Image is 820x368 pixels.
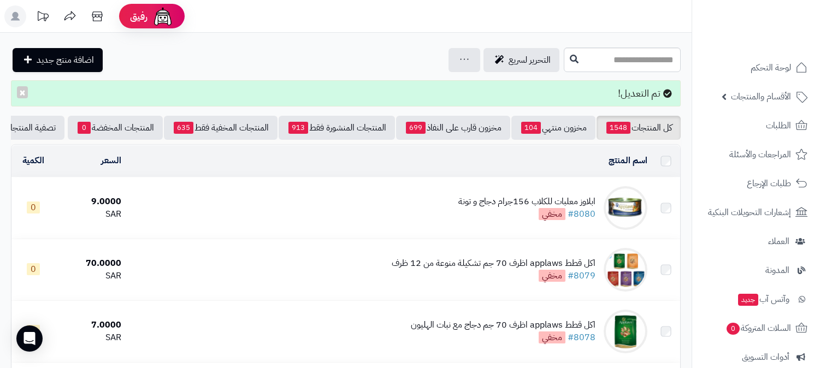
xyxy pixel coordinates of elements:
a: طلبات الإرجاع [699,170,813,197]
span: 0 [27,201,40,213]
span: طلبات الإرجاع [747,176,791,191]
div: تم التعديل! [11,80,681,106]
a: العملاء [699,228,813,254]
span: المراجعات والأسئلة [729,147,791,162]
span: أدوات التسويق [742,349,789,365]
a: السعر [101,154,121,167]
span: 635 [174,122,193,134]
span: 104 [521,122,541,134]
span: إشعارات التحويلات البنكية [708,205,791,220]
a: إشعارات التحويلات البنكية [699,199,813,225]
div: 70.0000 [60,257,121,270]
a: تحديثات المنصة [29,5,56,30]
span: مخفي [539,270,565,282]
div: SAR [60,270,121,282]
a: الطلبات [699,112,813,139]
a: الكمية [22,154,44,167]
a: المنتجات المنشورة فقط913 [279,116,395,140]
img: اكل قطط applaws اظرف 70 جم تشكيلة منوعة من 12 ظرف [604,248,647,292]
a: اسم المنتج [609,154,647,167]
span: مخفي [539,208,565,220]
div: 9.0000 [60,195,121,208]
span: السلات المتروكة [725,320,791,336]
a: لوحة التحكم [699,55,813,81]
div: Open Intercom Messenger [16,325,43,352]
a: مخزون قارب على النفاذ699 [396,116,510,140]
a: اضافة منتج جديد [13,48,103,72]
span: وآتس آب [737,292,789,307]
span: العملاء [768,234,789,249]
a: #8080 [568,207,595,221]
a: #8078 [568,331,595,344]
img: ai-face.png [152,5,174,27]
span: 0 [78,122,91,134]
a: التحرير لسريع [483,48,559,72]
a: المنتجات المخفضة0 [68,116,163,140]
a: كل المنتجات1548 [597,116,681,140]
span: الطلبات [766,118,791,133]
a: المدونة [699,257,813,283]
a: المراجعات والأسئلة [699,141,813,168]
span: رفيق [130,10,148,23]
span: 0 [727,323,740,335]
a: المنتجات المخفية فقط635 [164,116,278,140]
a: السلات المتروكة0 [699,315,813,341]
span: جديد [738,294,758,306]
span: 1548 [606,122,630,134]
span: اضافة منتج جديد [37,54,94,67]
div: 7.0000 [60,319,121,331]
span: المدونة [765,263,789,278]
img: logo-2.png [746,29,810,52]
div: اكل قطط applaws اظرف 70 جم دجاج مع نبات الهليون [411,319,595,331]
button: × [17,86,28,98]
span: 0 [27,263,40,275]
span: 699 [406,122,426,134]
span: تصفية المنتجات [3,121,56,134]
img: ابلاوز معلبات للكلاب 156جرام دجاج و تونة [604,186,647,230]
div: SAR [60,208,121,221]
span: مخفي [539,331,565,343]
div: اكل قطط applaws اظرف 70 جم تشكيلة منوعة من 12 ظرف [392,257,595,270]
img: اكل قطط applaws اظرف 70 جم دجاج مع نبات الهليون [604,310,647,353]
a: #8079 [568,269,595,282]
span: التحرير لسريع [509,54,551,67]
span: الأقسام والمنتجات [731,89,791,104]
span: لوحة التحكم [751,60,791,75]
div: ابلاوز معلبات للكلاب 156جرام دجاج و تونة [458,195,595,208]
a: وآتس آبجديد [699,286,813,312]
div: SAR [60,331,121,344]
span: 913 [288,122,308,134]
a: مخزون منتهي104 [511,116,595,140]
